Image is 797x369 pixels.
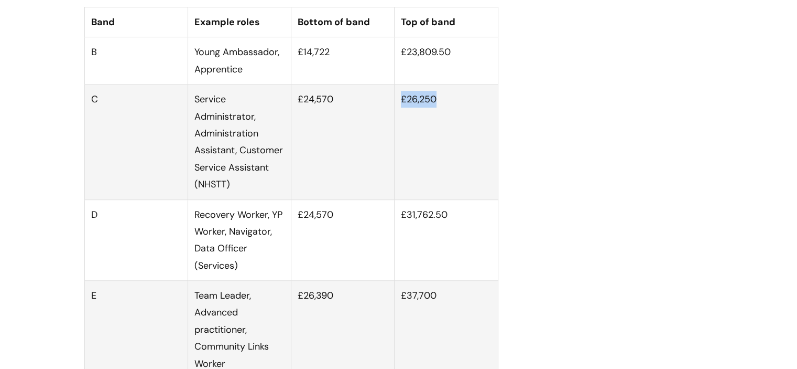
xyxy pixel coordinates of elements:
td: C [84,85,188,199]
td: Service Administrator, Administration Assistant, Customer Service Assistant (NHSTT) [188,85,291,199]
td: £14,722 [291,37,395,85]
td: £31,762.50 [395,199,498,281]
td: Young Ambassador, Apprentice [188,37,291,85]
th: Top of band [395,7,498,37]
td: D [84,199,188,281]
td: £24,570 [291,199,395,281]
td: Recovery Worker, YP Worker, Navigator, Data Officer (Services) [188,199,291,281]
td: B [84,37,188,85]
th: Bottom of band [291,7,395,37]
td: £24,570 [291,85,395,199]
td: £23,809.50 [395,37,498,85]
td: £26,250 [395,85,498,199]
th: Band [84,7,188,37]
th: Example roles [188,7,291,37]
